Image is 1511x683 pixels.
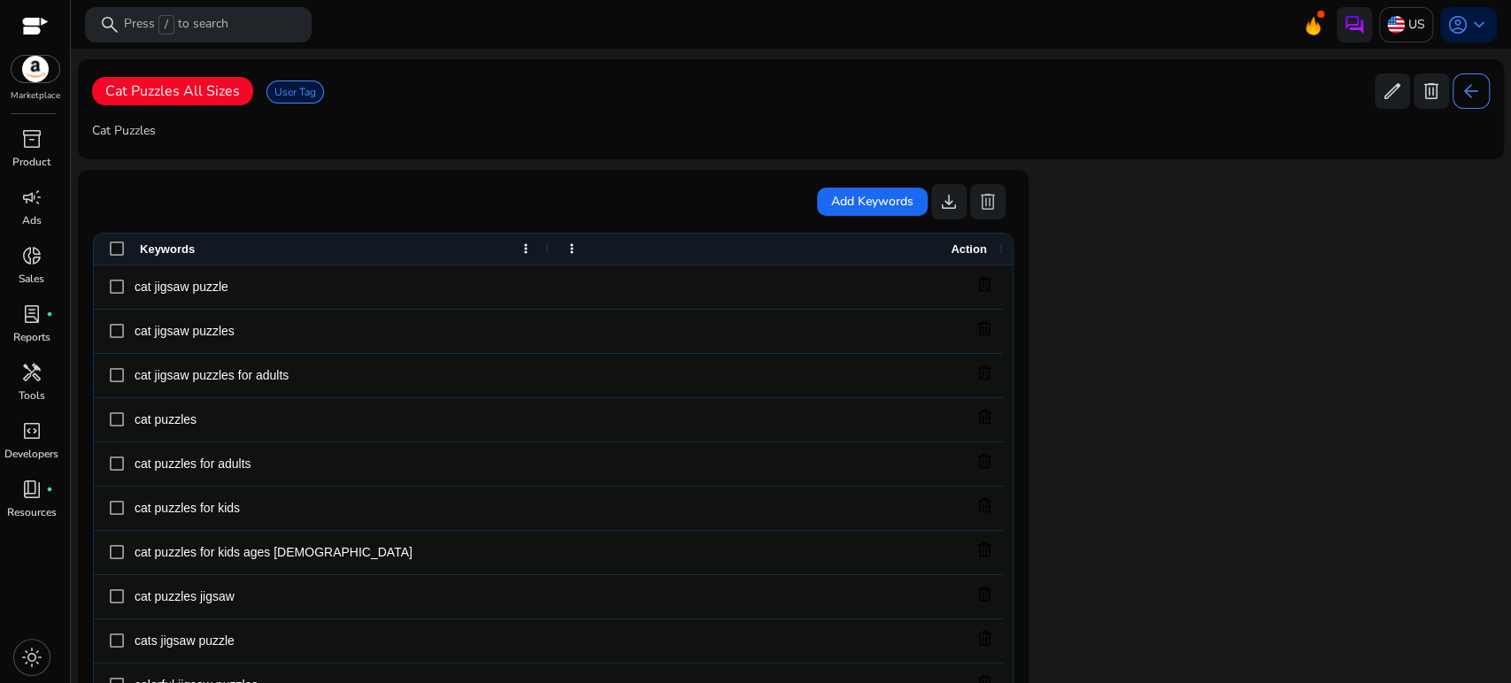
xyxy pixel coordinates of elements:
[135,579,533,615] span: cat puzzles jigsaw
[92,122,156,140] p: Cat Puzzles
[105,81,240,101] span: Cat Puzzles All Sizes
[1382,81,1403,102] span: edit
[12,154,50,170] p: Product
[140,242,195,256] span: Keywords
[1469,14,1490,35] span: keyboard_arrow_down
[831,192,914,211] span: Add Keywords
[266,81,324,104] span: User Tag
[21,479,42,500] span: book_4
[135,357,533,394] span: cat jigsaw puzzles for adults
[951,242,986,256] span: Action
[124,15,228,35] p: Press to search
[46,311,53,318] span: fiber_manual_record
[99,14,120,35] span: search
[4,446,58,462] p: Developers
[19,271,44,287] p: Sales
[938,191,960,212] span: download
[1447,14,1469,35] span: account_circle
[7,504,57,520] p: Resources
[21,647,42,668] span: light_mode
[135,623,533,659] span: cats jigsaw puzzle
[21,362,42,383] span: handyman
[135,534,533,571] span: cat puzzles for kids ages [DEMOGRAPHIC_DATA]
[12,56,59,82] img: amazon.svg
[21,187,42,208] span: campaign
[1461,81,1482,102] span: arrow_back
[13,329,50,345] p: Reports
[21,128,42,150] span: inventory_2
[21,303,42,325] span: lab_profile
[21,420,42,441] span: code_blocks
[135,402,533,438] span: cat puzzles
[135,490,533,526] span: cat puzzles for kids
[1421,81,1442,102] span: delete
[22,212,42,228] p: Ads
[158,15,174,35] span: /
[21,245,42,266] span: donut_small
[19,388,45,403] p: Tools
[1408,9,1425,40] p: US
[135,446,533,482] span: cat puzzles for adults
[46,486,53,493] span: fiber_manual_record
[135,269,533,305] span: cat jigsaw puzzle
[1387,16,1405,34] img: us.svg
[11,89,60,103] p: Marketplace
[135,313,533,349] span: cat jigsaw puzzles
